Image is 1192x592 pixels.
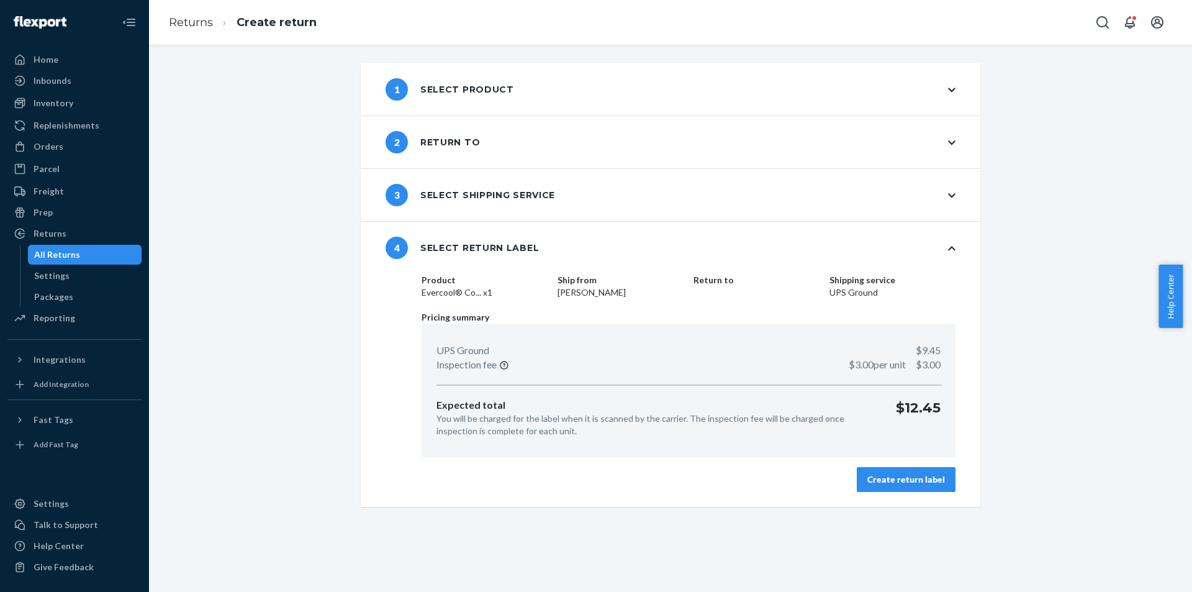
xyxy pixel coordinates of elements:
[28,287,142,307] a: Packages
[386,131,480,153] div: Return to
[829,286,955,299] dd: UPS Ground
[34,270,70,282] div: Settings
[28,245,142,265] a: All Returns
[693,274,819,286] dt: Return to
[159,4,327,41] ol: breadcrumbs
[34,519,98,531] div: Talk to Support
[436,344,489,358] p: UPS Ground
[7,375,142,394] a: Add Integration
[34,540,84,552] div: Help Center
[386,237,408,259] span: 4
[7,116,142,135] a: Replenishments
[34,97,73,109] div: Inventory
[34,163,60,175] div: Parcel
[34,119,99,132] div: Replenishments
[34,498,69,510] div: Settings
[422,286,548,299] dd: Evercool® Co... x1
[916,344,941,358] p: $9.45
[849,358,941,372] p: $3.00
[1158,265,1183,328] button: Help Center
[7,159,142,179] a: Parcel
[34,353,86,366] div: Integrations
[34,227,66,240] div: Returns
[28,266,142,286] a: Settings
[896,398,941,437] p: $12.45
[422,274,548,286] dt: Product
[7,308,142,328] a: Reporting
[7,350,142,370] button: Integrations
[436,398,876,412] p: Expected total
[829,274,955,286] dt: Shipping service
[857,467,955,492] button: Create return label
[34,248,80,261] div: All Returns
[34,53,58,66] div: Home
[169,16,213,29] a: Returns
[34,379,89,389] div: Add Integration
[558,286,684,299] dd: [PERSON_NAME]
[34,185,64,198] div: Freight
[422,311,955,324] p: Pricing summary
[1090,10,1115,35] button: Open Search Box
[386,184,555,206] div: Select shipping service
[386,184,408,206] span: 3
[7,137,142,157] a: Orders
[386,78,408,101] span: 1
[7,181,142,201] a: Freight
[7,435,142,455] a: Add Fast Tag
[867,473,945,486] div: Create return label
[14,16,66,29] img: Flexport logo
[436,358,497,372] p: Inspection fee
[34,312,75,324] div: Reporting
[7,410,142,430] button: Fast Tags
[7,536,142,556] a: Help Center
[386,237,539,259] div: Select return label
[7,71,142,91] a: Inbounds
[7,515,142,535] a: Talk to Support
[7,93,142,113] a: Inventory
[7,50,142,70] a: Home
[34,206,53,219] div: Prep
[34,291,73,303] div: Packages
[7,203,142,222] a: Prep
[849,358,906,370] span: $3.00 per unit
[34,140,63,153] div: Orders
[117,10,142,35] button: Close Navigation
[7,494,142,514] a: Settings
[1145,10,1170,35] button: Open account menu
[1117,10,1142,35] button: Open notifications
[34,439,78,450] div: Add Fast Tag
[237,16,317,29] a: Create return
[386,131,408,153] span: 2
[7,557,142,577] button: Give Feedback
[34,414,73,426] div: Fast Tags
[386,78,514,101] div: Select product
[34,561,94,573] div: Give Feedback
[7,224,142,244] a: Returns
[34,75,71,87] div: Inbounds
[558,274,684,286] dt: Ship from
[436,412,876,437] p: You will be charged for the label when it is scanned by the carrier. The inspection fee will be c...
